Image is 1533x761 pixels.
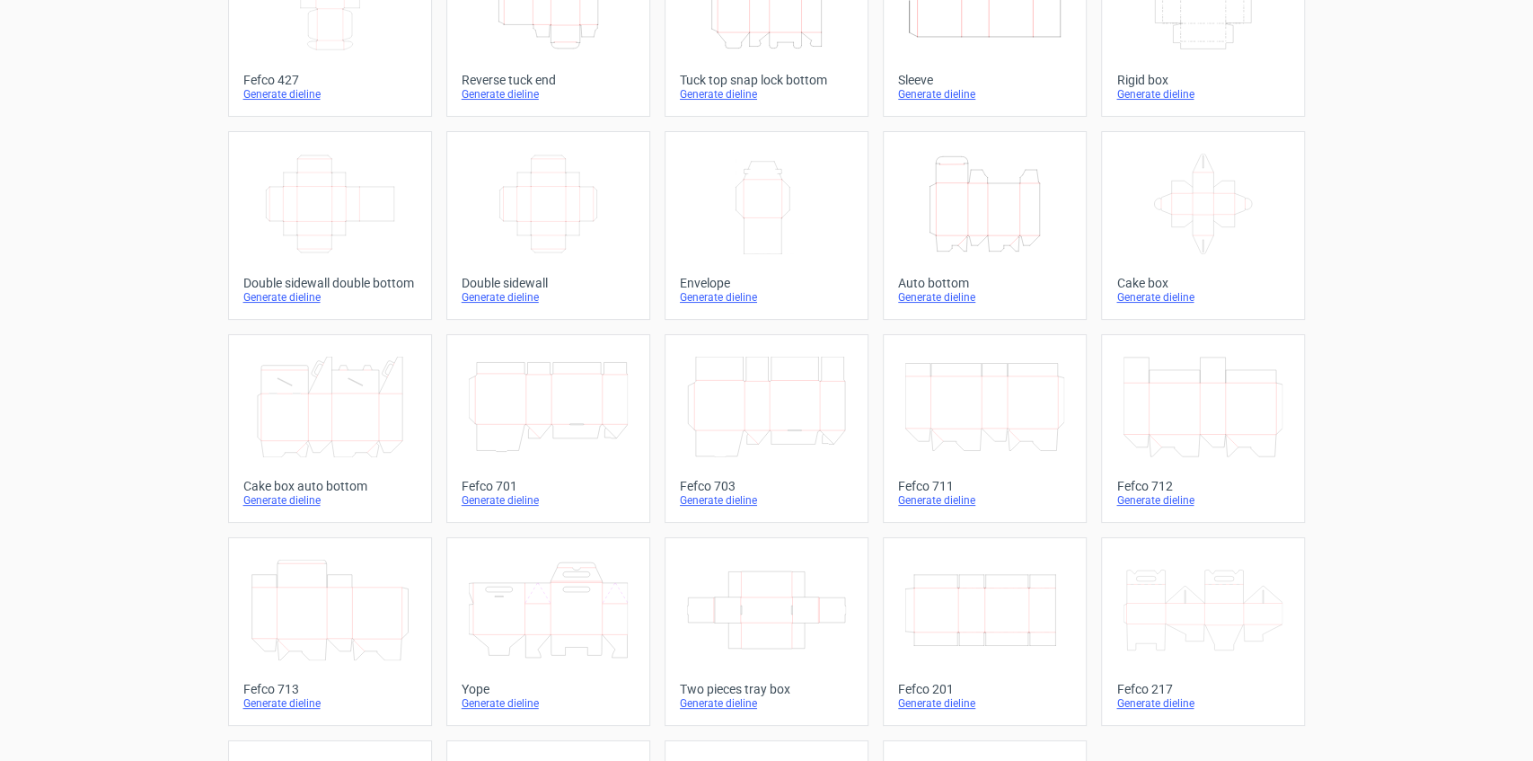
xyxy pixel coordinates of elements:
div: Generate dieline [243,696,417,711]
div: Generate dieline [680,493,853,508]
div: Generate dieline [1116,290,1290,305]
a: Fefco 701Generate dieline [446,334,650,523]
div: Envelope [680,276,853,290]
div: Generate dieline [680,696,853,711]
div: Generate dieline [243,87,417,102]
div: Fefco 427 [243,73,417,87]
a: Cake boxGenerate dieline [1101,131,1305,320]
div: Rigid box [1116,73,1290,87]
div: Sleeve [898,73,1071,87]
a: Two pieces tray boxGenerate dieline [665,537,868,726]
a: Double sidewall double bottomGenerate dieline [228,131,432,320]
a: Fefco 201Generate dieline [883,537,1087,726]
div: Cake box auto bottom [243,479,417,493]
a: Fefco 713Generate dieline [228,537,432,726]
div: Fefco 201 [898,682,1071,696]
div: Tuck top snap lock bottom [680,73,853,87]
a: Fefco 711Generate dieline [883,334,1087,523]
a: Fefco 217Generate dieline [1101,537,1305,726]
a: YopeGenerate dieline [446,537,650,726]
div: Generate dieline [898,87,1071,102]
div: Generate dieline [898,696,1071,711]
div: Generate dieline [680,87,853,102]
div: Generate dieline [898,290,1071,305]
a: Double sidewallGenerate dieline [446,131,650,320]
div: Generate dieline [462,493,635,508]
div: Double sidewall double bottom [243,276,417,290]
div: Two pieces tray box [680,682,853,696]
div: Double sidewall [462,276,635,290]
div: Reverse tuck end [462,73,635,87]
a: EnvelopeGenerate dieline [665,131,868,320]
div: Generate dieline [243,493,417,508]
div: Generate dieline [1116,493,1290,508]
a: Cake box auto bottomGenerate dieline [228,334,432,523]
div: Auto bottom [898,276,1071,290]
div: Generate dieline [462,696,635,711]
div: Generate dieline [1116,87,1290,102]
div: Generate dieline [462,290,635,305]
div: Cake box [1116,276,1290,290]
div: Fefco 701 [462,479,635,493]
div: Fefco 712 [1116,479,1290,493]
div: Generate dieline [243,290,417,305]
div: Generate dieline [462,87,635,102]
a: Fefco 703Generate dieline [665,334,868,523]
div: Generate dieline [898,493,1071,508]
div: Yope [462,682,635,696]
div: Generate dieline [1116,696,1290,711]
div: Fefco 217 [1116,682,1290,696]
div: Fefco 711 [898,479,1071,493]
a: Fefco 712Generate dieline [1101,334,1305,523]
div: Fefco 713 [243,682,417,696]
div: Fefco 703 [680,479,853,493]
a: Auto bottomGenerate dieline [883,131,1087,320]
div: Generate dieline [680,290,853,305]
